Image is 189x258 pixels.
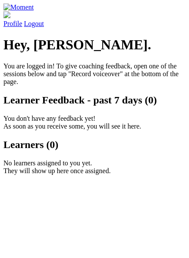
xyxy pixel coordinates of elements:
[3,94,186,106] h2: Learner Feedback - past 7 days (0)
[3,11,10,18] img: default_avatar-b4e2223d03051bc43aaaccfb402a43260a3f17acc7fafc1603fdf008d6cba3c9.png
[3,37,186,53] h1: Hey, [PERSON_NAME].
[3,115,186,130] p: You don't have any feedback yet! As soon as you receive some, you will see it here.
[3,62,186,86] p: You are logged in! To give coaching feedback, open one of the sessions below and tap "Record voic...
[3,11,186,27] a: Profile
[24,20,44,27] a: Logout
[3,159,186,175] p: No learners assigned to you yet. They will show up here once assigned.
[3,3,34,11] img: Moment
[3,139,186,151] h2: Learners (0)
